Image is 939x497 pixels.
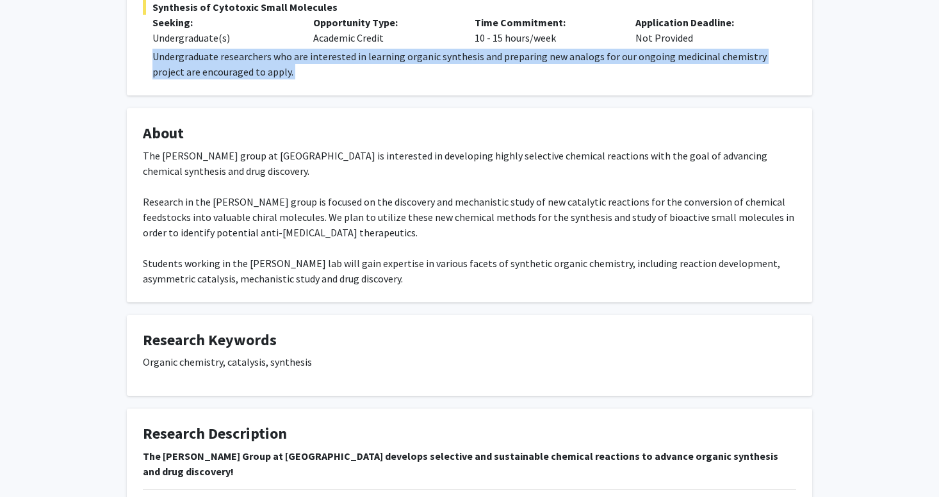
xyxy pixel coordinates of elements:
[152,30,294,45] div: Undergraduate(s)
[304,15,464,45] div: Academic Credit
[635,15,777,30] p: Application Deadline:
[143,331,796,350] h4: Research Keywords
[152,15,294,30] p: Seeking:
[143,425,796,443] h4: Research Description
[313,15,455,30] p: Opportunity Type:
[152,49,796,79] p: Undergraduate researchers who are interested in learning organic synthesis and preparing new anal...
[143,450,778,478] strong: The [PERSON_NAME] Group at [GEOGRAPHIC_DATA] develops selective and sustainable chemical reaction...
[465,15,626,45] div: 10 - 15 hours/week
[143,124,796,143] h4: About
[143,354,796,370] p: Organic chemistry, catalysis, synthesis
[10,439,54,487] iframe: Chat
[626,15,787,45] div: Not Provided
[143,148,796,286] div: The [PERSON_NAME] group at [GEOGRAPHIC_DATA] is interested in developing highly selective chemica...
[475,15,616,30] p: Time Commitment:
